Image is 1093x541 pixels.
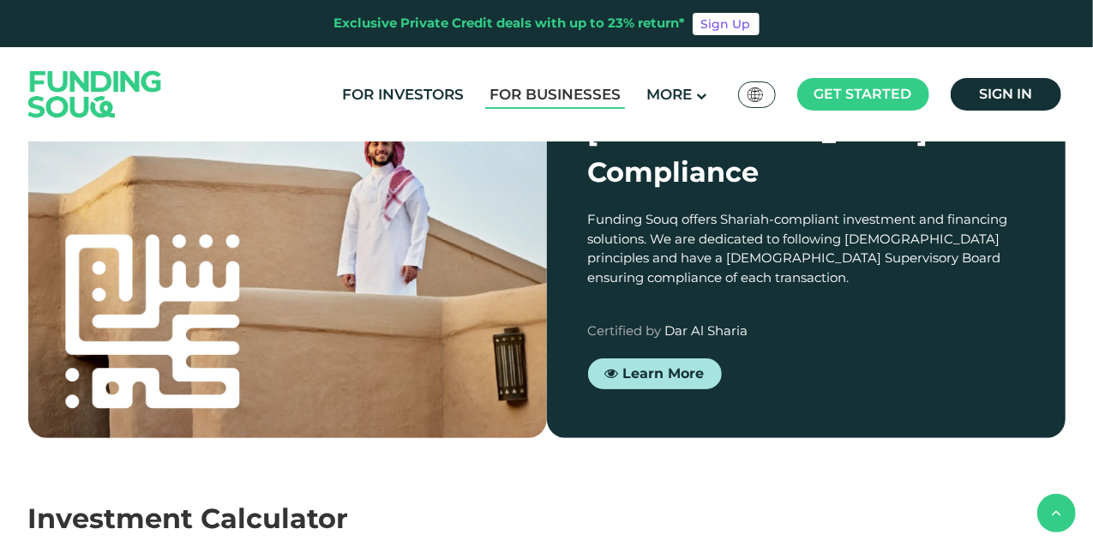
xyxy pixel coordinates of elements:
img: shariah-img [28,69,547,438]
span: Investment [28,502,194,535]
button: back [1037,494,1076,532]
img: SA Flag [748,87,763,102]
a: For Businesses [485,81,625,109]
a: Sign in [951,78,1061,111]
span: More [646,86,692,103]
a: Learn More [588,358,722,388]
span: Calculator [201,502,349,535]
span: Get started [814,86,912,102]
div: Funding Souq offers Shariah-compliant investment and financing solutions. We are dedicated to fol... [588,210,1024,287]
img: Logo [11,51,179,137]
span: Sign in [979,86,1032,102]
div: Exclusive Private Credit deals with up to 23% return* [334,14,686,33]
a: For Investors [338,81,468,109]
span: Certified by [588,322,662,339]
span: Learn More [623,364,705,381]
span: Dar Al Sharia [665,322,748,339]
div: [DEMOGRAPHIC_DATA] Compliance [588,111,1024,193]
a: Sign Up [693,13,760,35]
